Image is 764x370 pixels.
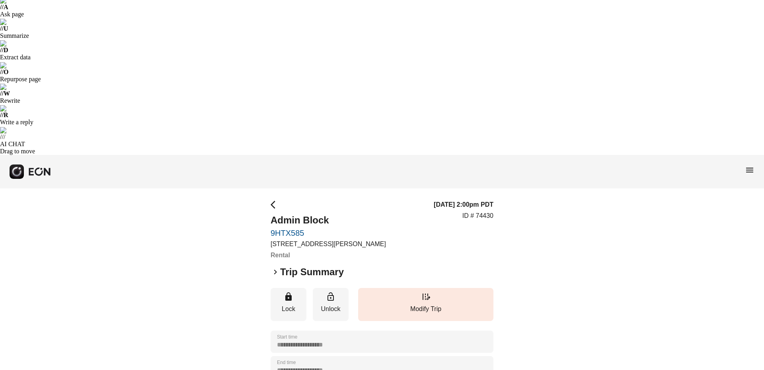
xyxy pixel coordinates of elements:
[271,267,280,277] span: keyboard_arrow_right
[326,292,335,301] span: lock_open
[745,165,754,175] span: menu
[271,251,386,260] h3: Rental
[271,288,306,321] button: Lock
[421,292,431,301] span: edit_road
[362,304,489,314] p: Modify Trip
[280,266,344,278] h2: Trip Summary
[275,304,302,314] p: Lock
[317,304,345,314] p: Unlock
[271,239,386,249] p: [STREET_ADDRESS][PERSON_NAME]
[271,228,386,238] a: 9HTX585
[434,200,493,209] h3: [DATE] 2:00pm PDT
[462,211,493,221] p: ID # 74430
[271,214,386,227] h2: Admin Block
[358,288,493,321] button: Modify Trip
[284,292,293,301] span: lock
[313,288,349,321] button: Unlock
[271,200,280,209] span: arrow_back_ios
